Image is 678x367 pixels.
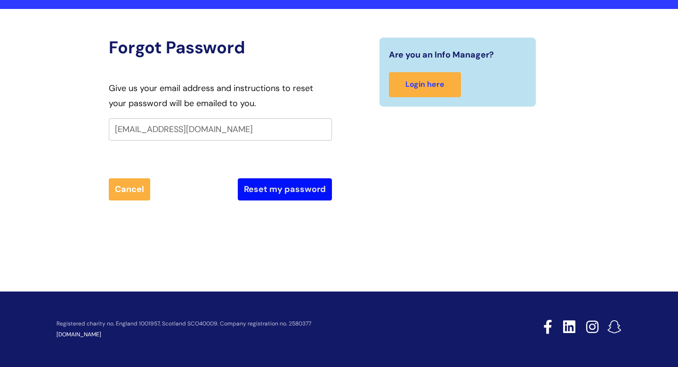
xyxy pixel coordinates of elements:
span: Are you an Info Manager? [389,47,494,62]
a: [DOMAIN_NAME] [56,331,101,338]
h2: Forgot Password [109,37,332,58]
p: Registered charity no. England 1001957, Scotland SCO40009. Company registration no. 2580377 [56,321,476,327]
a: Login here [389,72,461,97]
p: Give us your email address and instructions to reset your password will be emailed to you. [109,81,332,111]
input: Your e-mail address [109,118,332,140]
button: Cancel [109,178,150,200]
button: Reset my password [238,178,332,200]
